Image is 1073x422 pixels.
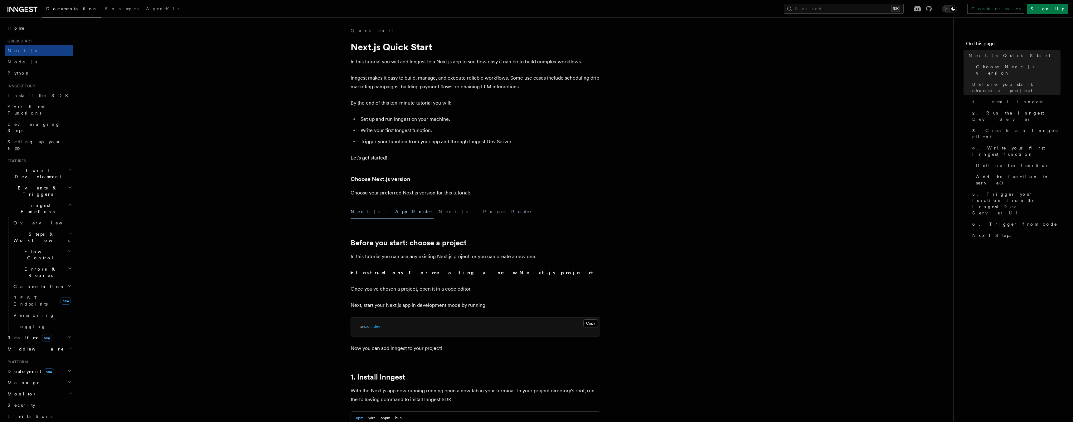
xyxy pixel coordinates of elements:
[5,332,73,343] button: Realtimenew
[5,200,73,217] button: Inngest Functions
[351,252,600,261] p: In this tutorial you can use any existing Next.js project, or you can create a new one.
[44,368,54,375] span: new
[11,292,73,310] a: REST Endpointsnew
[11,231,70,243] span: Steps & Workflows
[5,165,73,182] button: Local Development
[7,414,52,419] span: Limitations
[351,285,600,293] p: Once you've chosen a project, open it in a code editor.
[142,2,183,17] a: AgentKit
[5,366,73,377] button: Deploymentnew
[966,50,1061,61] a: Next.js Quick Start
[11,248,68,261] span: Flow Control
[11,321,73,332] a: Logging
[5,39,32,44] span: Quick start
[973,160,1061,171] a: Define the function
[5,346,64,352] span: Middleware
[11,217,73,228] a: Overview
[5,84,35,89] span: Inngest tour
[11,310,73,321] a: Versioning
[972,99,1043,105] span: 1. Install Inngest
[5,167,68,180] span: Local Development
[5,136,73,154] a: Setting up your app
[351,175,410,184] a: Choose Next.js version
[11,263,73,281] button: Errors & Retries
[1027,4,1068,14] a: Sign Up
[5,391,37,397] span: Monitor
[351,386,600,404] p: With the Next.js app now running running open a new tab in your terminal. In your project directo...
[351,154,600,162] p: Let's get started!
[11,246,73,263] button: Flow Control
[969,52,1050,59] span: Next.js Quick Start
[13,313,55,318] span: Versioning
[972,127,1061,140] span: 3. Create an Inngest client
[351,301,600,310] p: Next, start your Next.js app in development mode by running:
[46,6,98,11] span: Documentation
[5,343,73,355] button: Middleware
[374,324,380,329] span: dev
[7,403,35,408] span: Security
[966,40,1061,50] h4: On this page
[5,368,54,375] span: Deployment
[970,79,1061,96] a: Before you start: choose a project
[13,295,48,307] span: REST Endpoints
[942,5,957,12] button: Toggle dark mode
[970,96,1061,107] a: 1. Install Inngest
[11,228,73,246] button: Steps & Workflows
[7,122,60,133] span: Leveraging Steps
[359,126,600,135] li: Write your first Inngest function.
[973,61,1061,79] a: Choose Next.js version
[11,266,68,278] span: Errors & Retries
[359,137,600,146] li: Trigger your function from your app and through Inngest Dev Server.
[5,380,40,386] span: Manage
[13,324,46,329] span: Logging
[7,25,25,31] span: Home
[359,115,600,124] li: Set up and run Inngest on your machine.
[970,107,1061,125] a: 2. Run the Inngest Dev Server
[101,2,142,17] a: Examples
[351,189,600,197] p: Choose your preferred Next.js version for this tutorial:
[351,344,600,353] p: Now you can add Inngest to your project!
[972,232,1011,238] span: Next Steps
[976,64,1061,76] span: Choose Next.js version
[972,221,1057,227] span: 6. Trigger from code
[891,6,900,12] kbd: ⌘K
[5,90,73,101] a: Install the SDK
[5,217,73,332] div: Inngest Functions
[5,411,73,422] a: Limitations
[970,142,1061,160] a: 4. Write your first Inngest function
[976,174,1061,186] span: Add the function to serve()
[5,101,73,119] a: Your first Functions
[583,319,598,327] button: Copy
[61,297,71,305] span: new
[146,6,179,11] span: AgentKit
[351,99,600,107] p: By the end of this ten-minute tutorial you will:
[356,270,596,276] strong: Instructions for creating a new Next.js project
[13,220,78,225] span: Overview
[972,110,1061,122] span: 2. Run the Inngest Dev Server
[5,119,73,136] a: Leveraging Steps
[972,81,1061,94] span: Before you start: choose a project
[972,191,1061,216] span: 5. Trigger your function from the Inngest Dev Server UI
[7,59,37,64] span: Node.js
[5,335,52,341] span: Realtime
[351,27,393,34] a: Quick start
[5,202,67,215] span: Inngest Functions
[351,268,600,277] summary: Instructions for creating a new Next.js project
[7,71,30,76] span: Python
[5,45,73,56] a: Next.js
[11,281,73,292] button: Cancellation
[351,74,600,91] p: Inngest makes it easy to build, manage, and execute reliable workflows. Some use cases include sc...
[5,185,68,197] span: Events & Triggers
[967,4,1024,14] a: Contact sales
[42,2,101,17] a: Documentation
[358,324,365,329] span: npm
[5,182,73,200] button: Events & Triggers
[7,93,72,98] span: Install the SDK
[351,205,434,219] button: Next.js - App Router
[7,48,37,53] span: Next.js
[970,125,1061,142] a: 3. Create an Inngest client
[11,283,65,290] span: Cancellation
[5,377,73,388] button: Manage
[970,189,1061,218] a: 5. Trigger your function from the Inngest Dev Server UI
[351,373,405,381] a: 1. Install Inngest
